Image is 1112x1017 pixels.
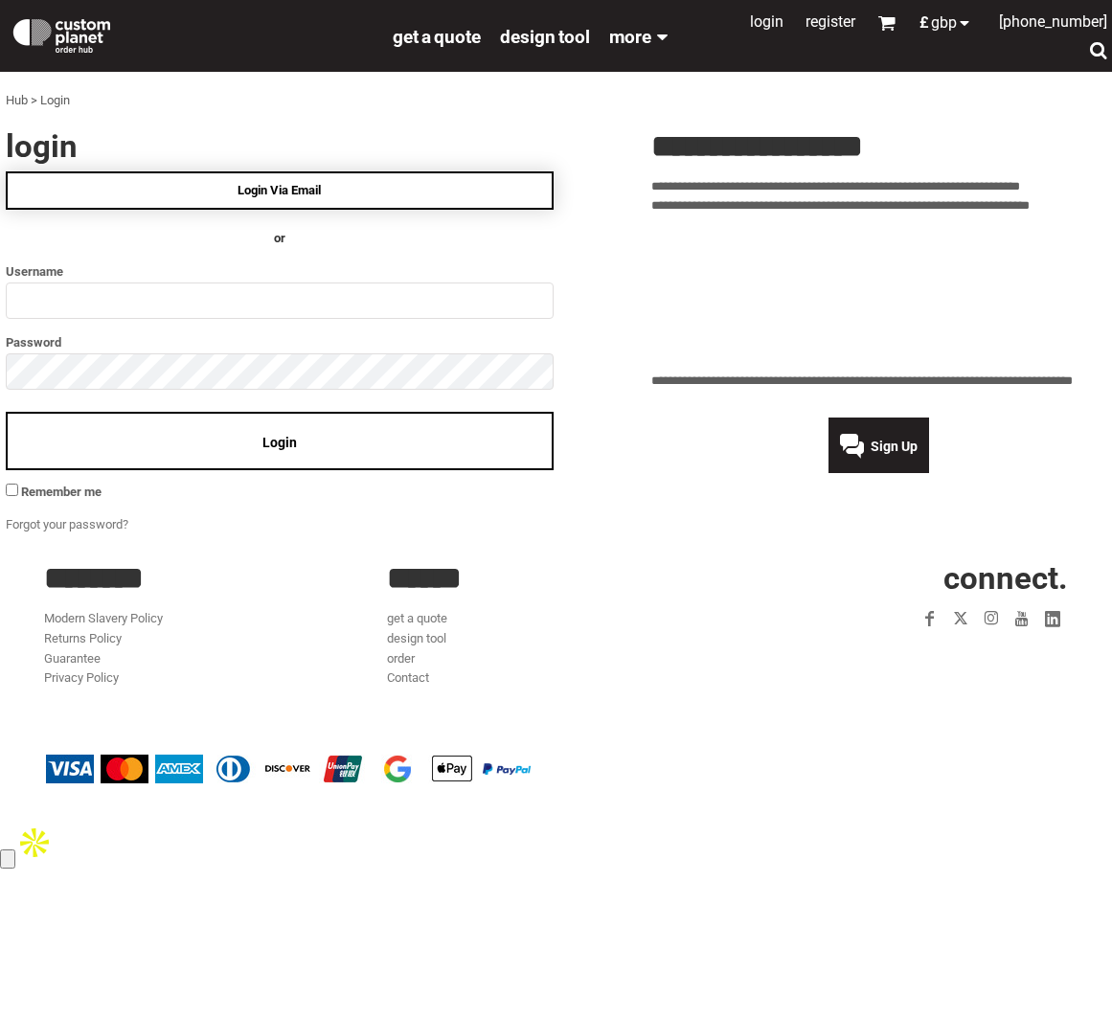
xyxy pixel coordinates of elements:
input: Remember me [6,484,18,496]
span: design tool [500,26,590,48]
div: > [31,91,37,111]
a: get a quote [393,25,481,47]
a: Contact [387,670,429,685]
a: design tool [500,25,590,47]
img: Discover [264,755,312,783]
a: Register [806,12,855,31]
span: More [609,26,651,48]
img: American Express [155,755,203,783]
a: order [387,651,415,666]
img: PayPal [483,763,531,775]
label: Username [6,260,554,282]
img: Apollo [15,824,54,862]
span: £ [919,15,931,31]
a: Hub [6,93,28,107]
div: Login [40,91,70,111]
img: Google Pay [374,755,421,783]
span: Login Via Email [238,183,321,197]
h2: CONNECT. [731,562,1068,594]
span: Remember me [21,485,102,499]
a: Login [750,12,783,31]
iframe: Customer reviews powered by Trustpilot [651,222,1106,366]
img: Apple Pay [428,755,476,783]
span: Sign Up [871,439,918,454]
img: Custom Planet [10,14,114,53]
img: Visa [46,755,94,783]
a: Guarantee [44,651,101,666]
img: Diners Club [210,755,258,783]
img: Mastercard [101,755,148,783]
a: Returns Policy [44,631,122,645]
iframe: Customer reviews powered by Trustpilot [813,640,1068,663]
span: Login [262,435,297,450]
a: Login Via Email [6,171,554,210]
span: [PHONE_NUMBER] [999,12,1107,31]
a: get a quote [387,611,447,625]
img: China UnionPay [319,755,367,783]
a: Modern Slavery Policy [44,611,163,625]
a: design tool [387,631,446,645]
h4: OR [6,229,554,249]
span: get a quote [393,26,481,48]
h2: Login [6,130,554,162]
label: Password [6,331,554,353]
a: Privacy Policy [44,670,119,685]
span: GBP [931,15,957,31]
a: Forgot your password? [6,517,128,531]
